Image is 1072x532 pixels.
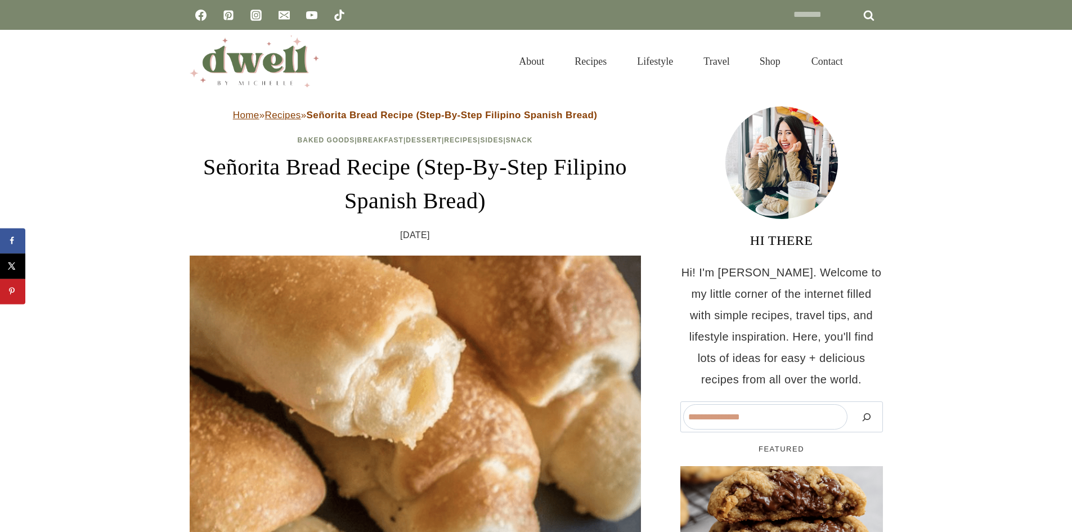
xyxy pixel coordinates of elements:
[853,404,880,430] button: Search
[307,110,598,120] strong: Señorita Bread Recipe (Step-By-Step Filipino Spanish Bread)
[245,4,267,26] a: Instagram
[444,136,478,144] a: Recipes
[504,42,559,81] a: About
[217,4,240,26] a: Pinterest
[506,136,533,144] a: Snack
[233,110,598,120] span: » »
[298,136,355,144] a: Baked Goods
[400,227,430,244] time: [DATE]
[233,110,259,120] a: Home
[559,42,622,81] a: Recipes
[273,4,295,26] a: Email
[864,52,883,71] button: View Search Form
[622,42,688,81] a: Lifestyle
[688,42,744,81] a: Travel
[265,110,301,120] a: Recipes
[190,35,319,87] img: DWELL by michelle
[190,4,212,26] a: Facebook
[796,42,858,81] a: Contact
[680,230,883,251] h3: HI THERE
[300,4,323,26] a: YouTube
[298,136,533,144] span: | | | | |
[406,136,442,144] a: Dessert
[680,444,883,455] h5: FEATURED
[190,150,641,218] h1: Señorita Bread Recipe (Step-By-Step Filipino Spanish Bread)
[504,42,858,81] nav: Primary Navigation
[480,136,503,144] a: Sides
[357,136,403,144] a: Breakfast
[680,262,883,390] p: Hi! I'm [PERSON_NAME]. Welcome to my little corner of the internet filled with simple recipes, tr...
[744,42,796,81] a: Shop
[328,4,351,26] a: TikTok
